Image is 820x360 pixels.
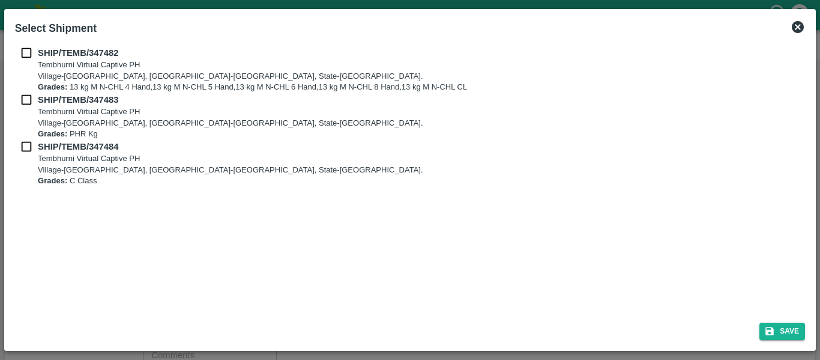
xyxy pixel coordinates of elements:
[38,176,67,185] b: Grades:
[38,129,423,140] p: PHR Kg
[38,48,118,58] b: SHIP/TEMB/347482
[38,118,423,129] p: Village-[GEOGRAPHIC_DATA], [GEOGRAPHIC_DATA]-[GEOGRAPHIC_DATA], State-[GEOGRAPHIC_DATA].
[38,175,423,187] p: C Class
[38,95,118,105] b: SHIP/TEMB/347483
[38,142,118,151] b: SHIP/TEMB/347484
[38,82,67,91] b: Grades:
[759,323,805,340] button: Save
[38,106,423,118] p: Tembhurni Virtual Captive PH
[38,153,423,165] p: Tembhurni Virtual Captive PH
[38,82,467,93] p: 13 kg M N-CHL 4 Hand,13 kg M N-CHL 5 Hand,13 kg M N-CHL 6 Hand,13 kg M N-CHL 8 Hand,13 kg M N-CHL CL
[38,59,467,71] p: Tembhurni Virtual Captive PH
[15,22,97,34] b: Select Shipment
[38,129,67,138] b: Grades:
[38,71,467,82] p: Village-[GEOGRAPHIC_DATA], [GEOGRAPHIC_DATA]-[GEOGRAPHIC_DATA], State-[GEOGRAPHIC_DATA].
[38,165,423,176] p: Village-[GEOGRAPHIC_DATA], [GEOGRAPHIC_DATA]-[GEOGRAPHIC_DATA], State-[GEOGRAPHIC_DATA].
